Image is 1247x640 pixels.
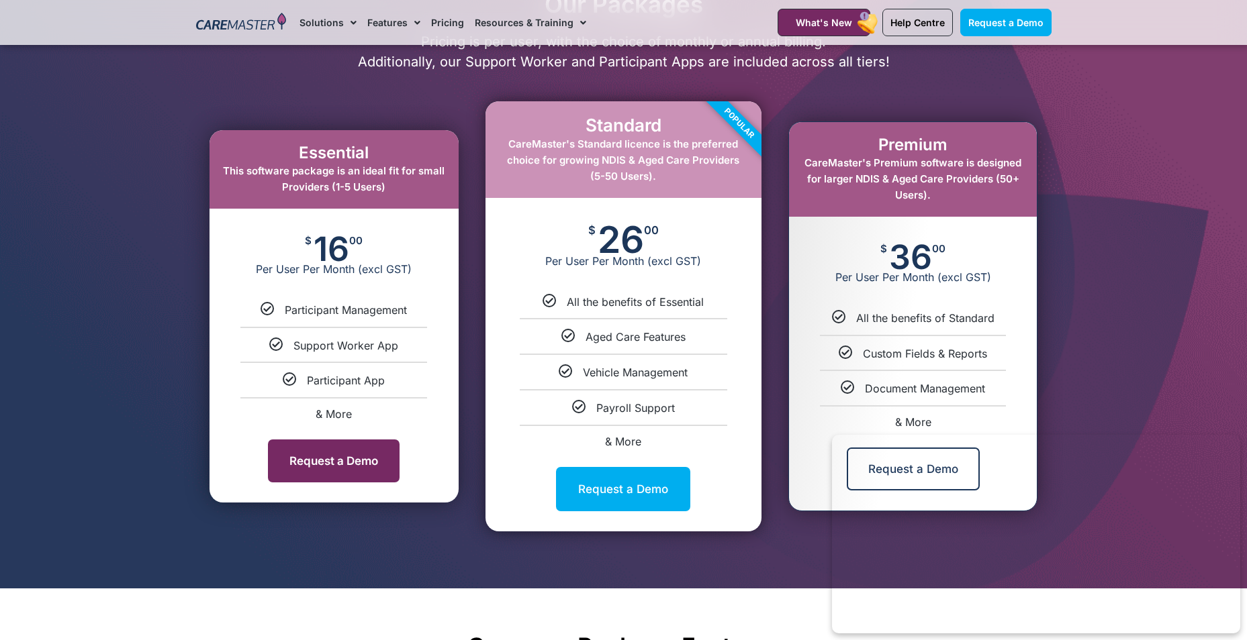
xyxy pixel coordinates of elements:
span: 00 [644,225,659,236]
span: This software package is an ideal fit for small Providers (1-5 Users) [223,164,445,193]
span: Aged Care Features [586,330,686,343]
p: Pricing is per user, with the choice of monthly or annual billing. Additionally, our Support Work... [189,32,1058,72]
span: Custom Fields & Reports [863,347,987,360]
span: CareMaster's Premium software is designed for larger NDIS & Aged Care Providers (50+ Users). [804,156,1021,201]
span: Vehicle Management [583,366,688,379]
div: Popular [663,47,816,200]
iframe: Popup CTA [832,435,1240,633]
span: Support Worker App [293,339,398,352]
span: 00 [932,244,945,254]
a: What's New [778,9,870,36]
span: Per User Per Month (excl GST) [210,262,459,276]
span: Payroll Support [596,401,675,415]
span: & More [895,415,931,429]
a: Request a Demo [556,467,690,511]
span: Help Centre [890,17,945,28]
h2: Essential [223,144,445,163]
span: Participant Management [285,303,407,317]
a: Request a Demo [268,439,400,482]
span: Per User Per Month (excl GST) [486,254,761,268]
a: Request a Demo [960,9,1052,36]
span: & More [316,407,352,421]
span: 00 [349,235,363,246]
h2: Standard [499,115,748,136]
h2: Premium [802,136,1023,155]
img: CareMaster Logo [196,13,287,33]
span: $ [880,244,887,254]
span: All the benefits of Essential [567,295,704,309]
span: 36 [889,244,932,270]
span: CareMaster's Standard licence is the preferred choice for growing NDIS & Aged Care Providers (5-5... [507,138,739,182]
span: 26 [598,225,644,254]
span: Request a Demo [968,17,1044,28]
span: Participant App [307,374,385,387]
span: Per User Per Month (excl GST) [789,270,1037,284]
span: What's New [796,17,852,28]
span: All the benefits of Standard [856,311,995,325]
span: Document Management [865,382,985,395]
a: Help Centre [882,9,953,36]
span: 16 [314,235,349,262]
span: $ [305,235,312,246]
span: & More [605,435,641,448]
span: $ [588,225,596,236]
